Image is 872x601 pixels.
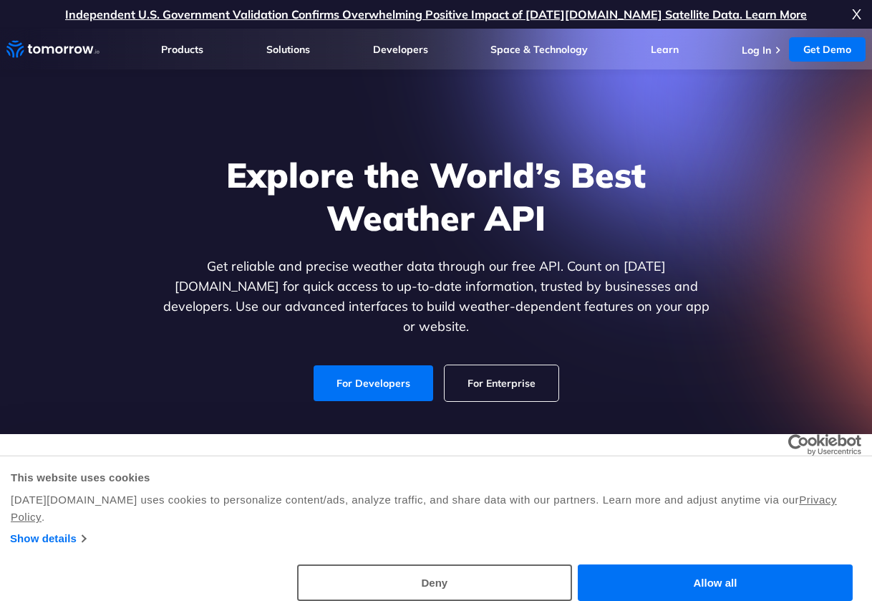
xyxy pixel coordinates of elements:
[6,39,100,60] a: Home link
[578,564,853,601] button: Allow all
[11,469,861,486] div: This website uses cookies
[65,7,807,21] a: Independent U.S. Government Validation Confirms Overwhelming Positive Impact of [DATE][DOMAIN_NAM...
[314,365,433,401] a: For Developers
[11,491,861,526] div: [DATE][DOMAIN_NAME] uses cookies to personalize content/ads, analyze traffic, and share data with...
[736,434,861,456] a: Usercentrics Cookiebot - opens in a new window
[373,43,428,56] a: Developers
[297,564,572,601] button: Deny
[160,256,712,337] p: Get reliable and precise weather data through our free API. Count on [DATE][DOMAIN_NAME] for quic...
[651,43,679,56] a: Learn
[161,43,203,56] a: Products
[490,43,588,56] a: Space & Technology
[10,530,85,547] a: Show details
[789,37,866,62] a: Get Demo
[160,153,712,239] h1: Explore the World’s Best Weather API
[742,44,771,57] a: Log In
[445,365,558,401] a: For Enterprise
[266,43,310,56] a: Solutions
